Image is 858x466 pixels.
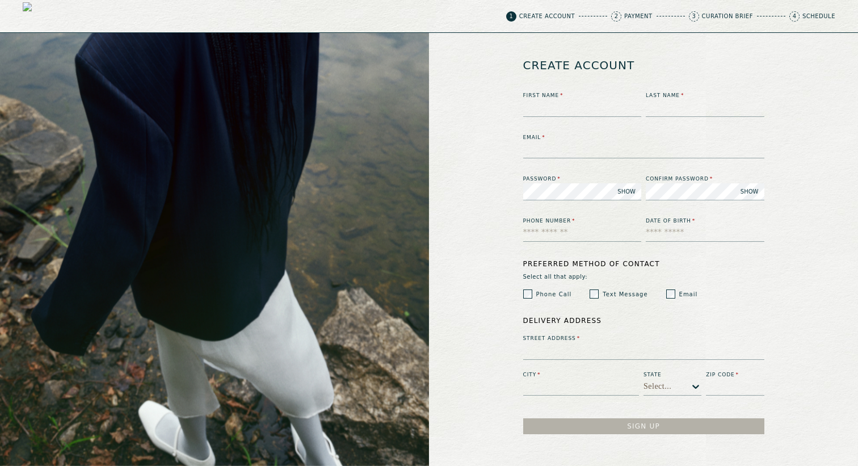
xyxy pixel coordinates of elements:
[523,92,642,100] label: First Name
[679,290,698,299] label: Email
[523,259,764,269] label: Preferred method of contact
[519,14,575,19] p: Create Account
[643,371,701,379] label: State
[523,50,635,81] h1: create account
[523,274,764,280] span: Select all that apply:
[506,11,516,22] span: 1
[617,187,636,196] span: SHOW
[523,217,642,225] label: Phone Number
[603,290,647,299] label: Text Message
[646,217,764,225] label: Date of Birth
[523,418,764,434] button: Sign Up
[702,14,753,19] p: Curation Brief
[646,175,764,183] label: Confirm password
[802,14,835,19] p: Schedule
[523,371,640,379] label: City
[611,11,621,22] span: 2
[523,175,642,183] label: Password
[624,14,653,19] p: Payment
[523,335,764,343] label: Street Address
[643,382,671,391] div: Select...
[689,11,699,22] span: 3
[523,134,764,142] label: Email
[789,11,800,22] span: 4
[23,2,50,30] img: logo
[646,92,764,100] label: Last Name
[536,290,572,299] label: Phone Call
[523,316,764,326] label: Delivery Address
[741,187,759,196] span: SHOW
[706,371,764,379] label: Zip Code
